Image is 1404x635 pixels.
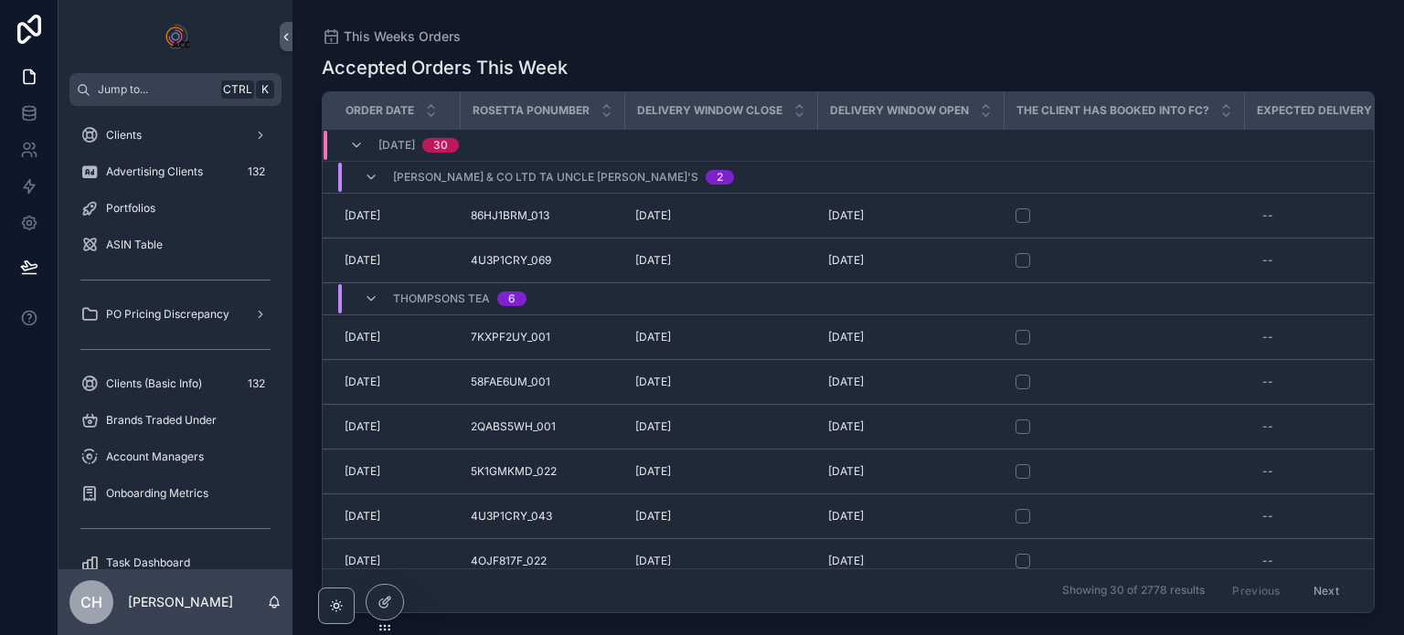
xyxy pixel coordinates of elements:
a: Brands Traded Under [69,404,282,437]
a: 58FAE6UM_001 [471,375,613,389]
span: Jump to... [98,82,214,97]
span: Delivery window open [830,103,969,118]
a: [DATE] [345,208,449,223]
a: Advertising Clients132 [69,155,282,188]
span: [DATE] [345,253,380,268]
a: 2QABS5WH_001 [471,419,613,434]
a: 4OJF817F_022 [471,554,613,568]
span: PO Pricing Discrepancy [106,307,229,322]
a: [DATE] [635,375,806,389]
div: 30 [433,138,448,153]
a: ASIN Table [69,228,282,261]
div: -- [1262,509,1273,524]
a: PO Pricing Discrepancy [69,298,282,331]
span: [DATE] [345,509,380,524]
div: 132 [242,373,271,395]
a: [DATE] [345,464,449,479]
button: Next [1301,577,1352,605]
a: [DATE] [345,509,449,524]
span: 86HJ1BRM_013 [471,208,549,223]
span: The Client Has Booked Into FC? [1016,103,1209,118]
a: [DATE] [345,375,449,389]
a: Clients [69,119,282,152]
span: Delivery window close [637,103,782,118]
div: -- [1262,330,1273,344]
span: [DATE] [345,554,380,568]
span: [DATE] [828,253,864,268]
a: [DATE] [635,464,806,479]
span: 58FAE6UM_001 [471,375,550,389]
span: [DATE] [828,509,864,524]
span: [DATE] [635,330,671,344]
a: [DATE] [828,464,993,479]
div: -- [1262,253,1273,268]
a: This Weeks Orders [322,27,461,46]
span: Thompsons Tea [393,291,490,306]
span: [DATE] [635,464,671,479]
a: 7KXPF2UY_001 [471,330,613,344]
div: -- [1262,419,1273,434]
a: [DATE] [828,509,993,524]
a: [DATE] [828,375,993,389]
span: 5K1GMKMD_022 [471,464,557,479]
span: [DATE] [635,509,671,524]
span: Advertising Clients [106,164,203,179]
span: [DATE] [345,464,380,479]
span: 2QABS5WH_001 [471,419,556,434]
span: Task Dashboard [106,556,190,570]
span: [DATE] [828,464,864,479]
span: Account Managers [106,450,204,464]
span: [DATE] [635,554,671,568]
span: [DATE] [345,419,380,434]
span: [DATE] [378,138,415,153]
a: [DATE] [828,554,993,568]
span: [DATE] [345,330,380,344]
span: 4U3P1CRY_069 [471,253,551,268]
span: [DATE] [828,375,864,389]
a: [DATE] [345,554,449,568]
a: [DATE] [828,208,993,223]
span: K [258,82,272,97]
a: [DATE] [635,554,806,568]
a: Portfolios [69,192,282,225]
span: [DATE] [635,253,671,268]
span: Ctrl [221,80,254,99]
a: 86HJ1BRM_013 [471,208,613,223]
a: [DATE] [828,253,993,268]
a: [DATE] [828,330,993,344]
a: [DATE] [635,253,806,268]
a: [DATE] [635,419,806,434]
a: [DATE] [635,509,806,524]
span: [DATE] [345,375,380,389]
span: [DATE] [635,375,671,389]
span: [DATE] [635,208,671,223]
span: Onboarding Metrics [106,486,208,501]
span: ASIN Table [106,238,163,252]
span: Brands Traded Under [106,413,217,428]
span: [PERSON_NAME] & Co Ltd TA Uncle [PERSON_NAME]'s [393,170,698,185]
div: scrollable content [58,106,292,569]
a: [DATE] [345,330,449,344]
a: Onboarding Metrics [69,477,282,510]
span: Rosetta ponumber [473,103,590,118]
a: 5K1GMKMD_022 [471,464,613,479]
div: 132 [242,161,271,183]
p: [PERSON_NAME] [128,593,233,611]
a: [DATE] [635,208,806,223]
span: Clients [106,128,142,143]
span: 4U3P1CRY_043 [471,509,552,524]
div: -- [1262,375,1273,389]
span: Order date [346,103,414,118]
span: CH [80,591,102,613]
a: Clients (Basic Info)132 [69,367,282,400]
a: [DATE] [345,253,449,268]
div: -- [1262,554,1273,568]
span: This Weeks Orders [344,27,461,46]
a: Account Managers [69,440,282,473]
span: Clients (Basic Info) [106,376,202,391]
a: [DATE] [635,330,806,344]
span: [DATE] [345,208,380,223]
img: App logo [161,22,190,51]
div: 6 [508,291,516,306]
button: Jump to...CtrlK [69,73,282,106]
